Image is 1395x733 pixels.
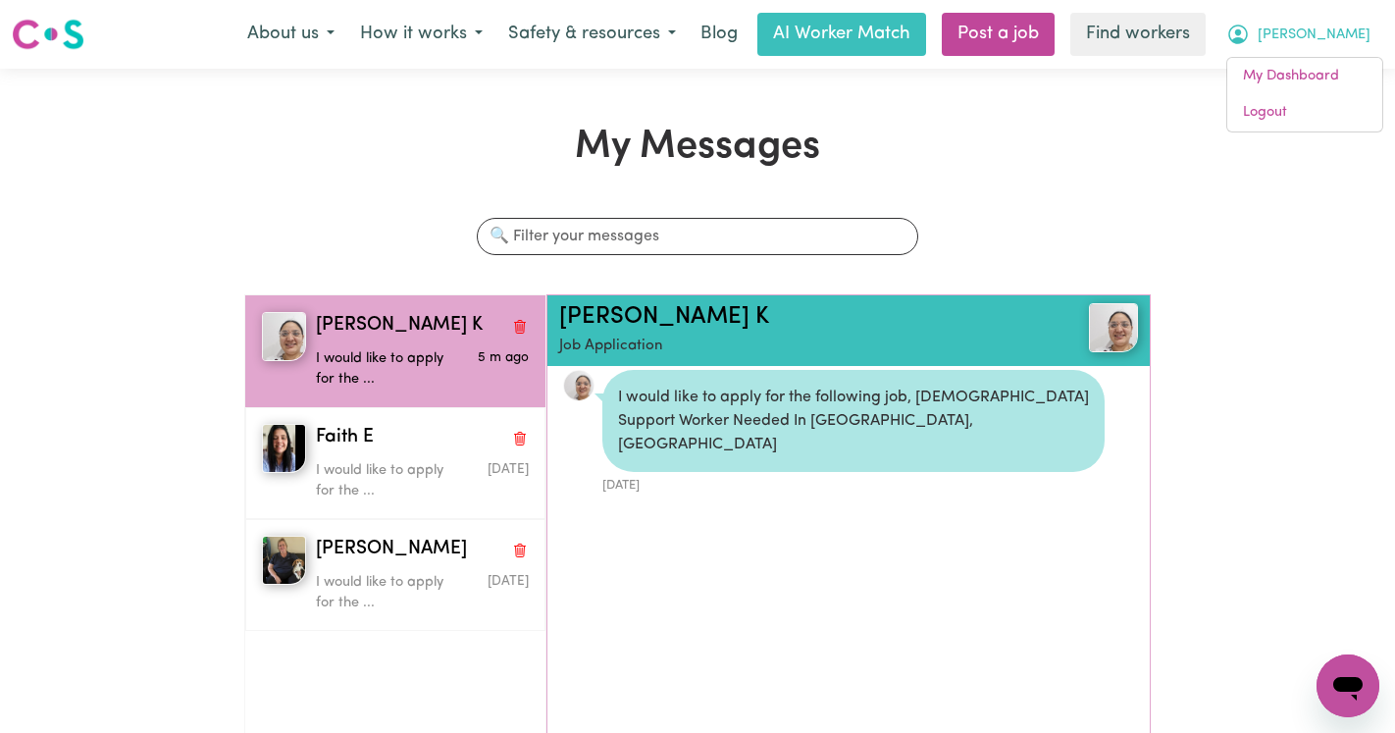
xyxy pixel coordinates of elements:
[488,463,529,476] span: Message sent on August 1, 2025
[12,12,84,57] a: Careseekers logo
[757,13,926,56] a: AI Worker Match
[245,519,545,631] button: Cherie R[PERSON_NAME]Delete conversationI would like to apply for the ...Message sent on August 5...
[559,305,769,329] a: [PERSON_NAME] K
[689,13,749,56] a: Blog
[316,460,458,502] p: I would like to apply for the ...
[488,575,529,588] span: Message sent on August 5, 2025
[1317,654,1379,717] iframe: Button to launch messaging window
[316,536,467,564] span: [PERSON_NAME]
[478,351,529,364] span: Message sent on August 5, 2025
[262,424,306,473] img: Faith E
[1258,25,1370,46] span: [PERSON_NAME]
[602,472,1105,495] div: [DATE]
[1042,303,1138,352] a: Ripandeep K
[477,218,918,255] input: 🔍 Filter your messages
[245,407,545,519] button: Faith EFaith EDelete conversationI would like to apply for the ...Message sent on August 1, 2025
[234,14,347,55] button: About us
[563,370,594,401] a: View Ripandeep K's profile
[12,17,84,52] img: Careseekers logo
[1214,14,1383,55] button: My Account
[316,424,374,452] span: Faith E
[262,312,306,361] img: Ripandeep K
[511,537,529,562] button: Delete conversation
[563,370,594,401] img: 6A43DD8376DCAD0C2279DF16BA6FEC4A_avatar_blob
[511,425,529,450] button: Delete conversation
[316,348,458,391] p: I would like to apply for the ...
[511,313,529,339] button: Delete conversation
[1226,57,1383,132] div: My Account
[1070,13,1206,56] a: Find workers
[559,336,1042,358] p: Job Application
[1227,94,1382,131] a: Logout
[1227,58,1382,95] a: My Dashboard
[1089,303,1138,352] img: View Ripandeep K's profile
[244,124,1151,171] h1: My Messages
[495,14,689,55] button: Safety & resources
[602,370,1105,472] div: I would like to apply for the following job, [DEMOGRAPHIC_DATA] Support Worker Needed In [GEOGRAP...
[262,536,306,585] img: Cherie R
[347,14,495,55] button: How it works
[316,572,458,614] p: I would like to apply for the ...
[316,312,483,340] span: [PERSON_NAME] K
[942,13,1055,56] a: Post a job
[245,295,545,407] button: Ripandeep K[PERSON_NAME] KDelete conversationI would like to apply for the ...Message sent on Aug...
